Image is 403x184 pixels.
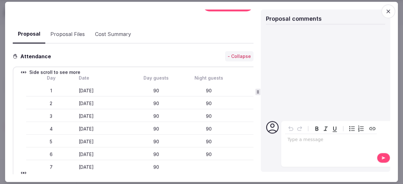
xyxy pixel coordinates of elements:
[236,151,286,158] div: 100
[131,138,181,145] div: 90
[184,126,234,132] div: 90
[184,113,234,119] div: 90
[184,100,234,107] div: 90
[26,113,76,119] div: 3
[79,164,129,170] div: [DATE]
[131,100,181,107] div: 90
[79,75,129,81] div: Date
[184,138,234,145] div: 90
[356,124,365,133] button: Numbered list
[131,151,181,158] div: 90
[26,126,76,132] div: 4
[348,124,365,133] div: toggle group
[26,151,76,158] div: 6
[79,126,129,132] div: [DATE]
[79,113,129,119] div: [DATE]
[330,124,339,133] button: Underline
[131,88,181,94] div: 90
[79,100,129,107] div: [DATE]
[131,75,181,81] div: Day guests
[348,124,356,133] button: Bulleted list
[79,138,129,145] div: [DATE]
[184,75,234,81] div: Night guests
[131,126,181,132] div: 90
[13,25,45,44] button: Proposal
[131,113,181,119] div: 90
[285,134,377,147] div: editable markdown
[79,88,129,94] div: [DATE]
[79,151,129,158] div: [DATE]
[26,75,76,81] div: Day
[131,164,181,170] div: 90
[90,25,136,44] button: Cost Summary
[18,53,56,60] h3: Attendance
[45,25,90,44] button: Proposal Files
[184,151,234,158] div: 90
[312,124,321,133] button: Bold
[29,69,80,75] span: Side scroll to see more
[368,124,377,133] button: Create link
[236,138,286,145] div: 100
[236,113,286,119] div: 100
[184,88,234,94] div: 90
[236,100,286,107] div: 100
[236,75,286,81] div: Beds
[225,51,253,61] button: - Collapse
[236,126,286,132] div: 100
[26,88,76,94] div: 1
[26,100,76,107] div: 2
[236,88,286,94] div: 100
[26,164,76,170] div: 7
[26,138,76,145] div: 5
[321,124,330,133] button: Italic
[266,15,322,22] span: Proposal comments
